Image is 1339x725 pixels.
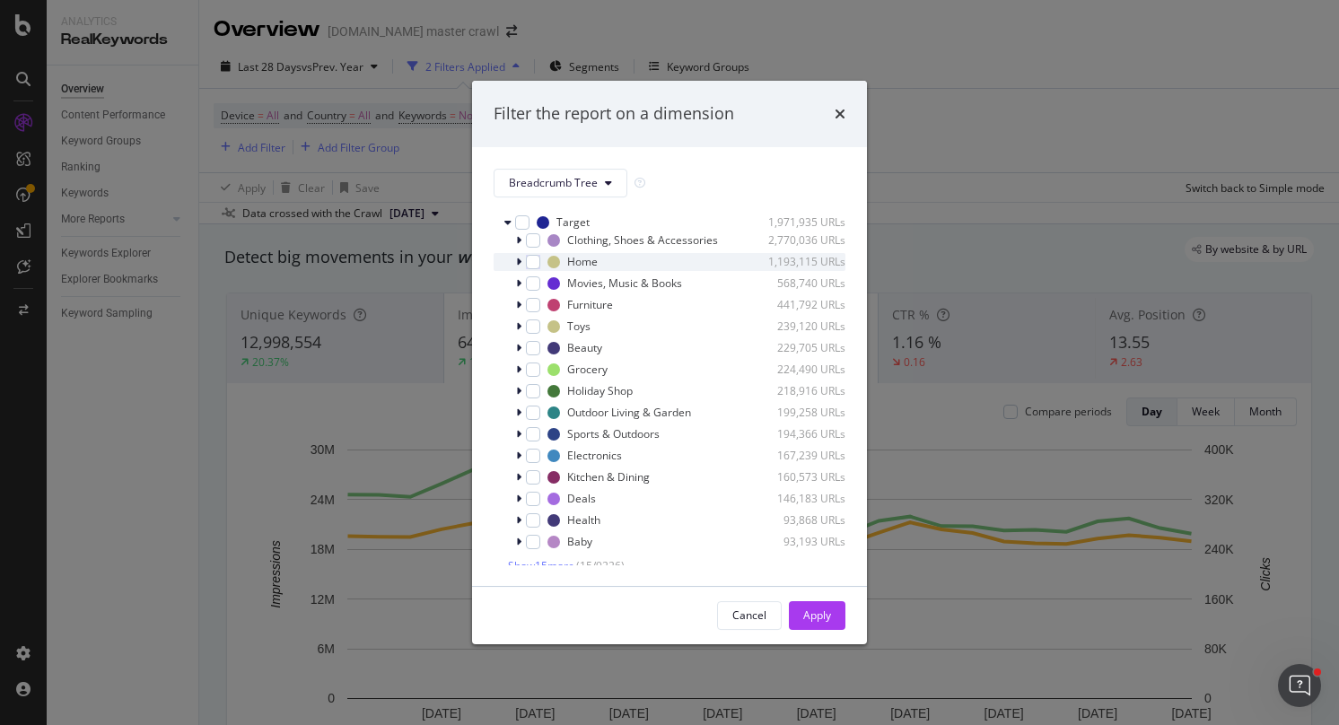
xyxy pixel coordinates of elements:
[757,383,845,398] div: 218,916 URLs
[757,275,845,291] div: 568,740 URLs
[789,601,845,630] button: Apply
[717,601,782,630] button: Cancel
[803,607,831,623] div: Apply
[757,232,845,248] div: 2,770,036 URLs
[757,448,845,463] div: 167,239 URLs
[494,169,627,197] button: Breadcrumb Tree
[757,297,845,312] div: 441,792 URLs
[757,512,845,528] div: 93,868 URLs
[567,512,600,528] div: Health
[508,558,574,573] span: Show 15 more
[567,362,608,377] div: Grocery
[757,405,845,420] div: 199,258 URLs
[757,214,845,230] div: 1,971,935 URLs
[757,469,845,485] div: 160,573 URLs
[757,362,845,377] div: 224,490 URLs
[567,383,633,398] div: Holiday Shop
[567,491,596,506] div: Deals
[567,232,718,248] div: Clothing, Shoes & Accessories
[757,254,845,269] div: 1,193,115 URLs
[567,448,622,463] div: Electronics
[472,81,867,644] div: modal
[567,254,598,269] div: Home
[509,175,598,190] span: Breadcrumb Tree
[567,319,591,334] div: Toys
[757,534,845,549] div: 93,193 URLs
[732,607,766,623] div: Cancel
[494,102,734,126] div: Filter the report on a dimension
[567,297,613,312] div: Furniture
[835,102,845,126] div: times
[567,426,660,441] div: Sports & Outdoors
[567,275,682,291] div: Movies, Music & Books
[757,319,845,334] div: 239,120 URLs
[757,426,845,441] div: 194,366 URLs
[757,491,845,506] div: 146,183 URLs
[567,469,650,485] div: Kitchen & Dining
[576,558,625,573] span: ( 15 / 9226 )
[757,340,845,355] div: 229,705 URLs
[567,534,592,549] div: Baby
[567,340,602,355] div: Beauty
[567,405,691,420] div: Outdoor Living & Garden
[1278,664,1321,707] iframe: Intercom live chat
[556,214,590,230] div: Target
